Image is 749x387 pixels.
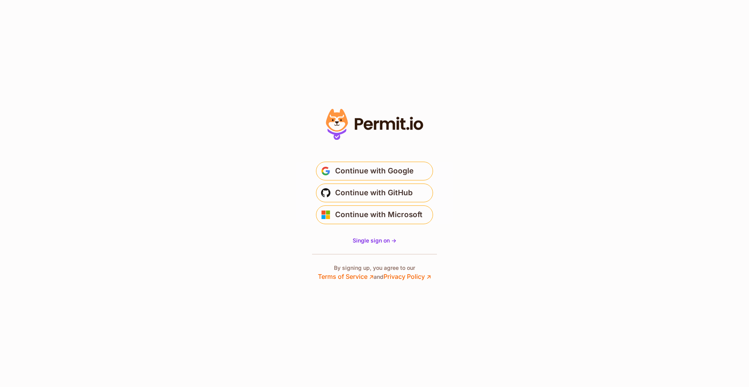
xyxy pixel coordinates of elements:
a: Privacy Policy ↗ [383,273,431,280]
button: Continue with Microsoft [316,205,433,224]
span: Single sign on -> [353,237,396,244]
span: Continue with GitHub [335,187,413,199]
a: Terms of Service ↗ [318,273,374,280]
button: Continue with GitHub [316,184,433,202]
span: Continue with Google [335,165,414,177]
button: Continue with Google [316,162,433,180]
a: Single sign on -> [353,237,396,244]
p: By signing up, you agree to our and [318,264,431,281]
span: Continue with Microsoft [335,209,422,221]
